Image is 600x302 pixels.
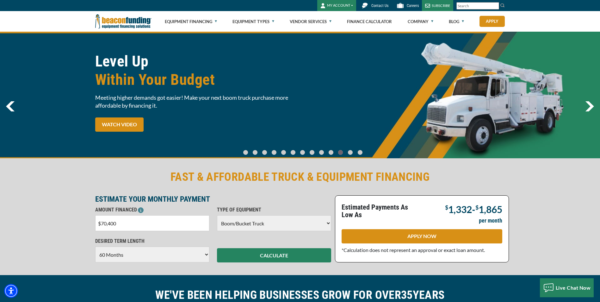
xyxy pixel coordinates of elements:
[232,11,274,32] a: Equipment Types
[217,206,331,214] p: TYPE OF EQUIPMENT
[299,150,306,155] a: Go To Slide 6
[95,71,296,89] span: Within Your Budget
[479,204,502,215] span: 1,865
[448,204,472,215] span: 1,332
[449,11,464,32] a: Blog
[401,288,413,302] span: 35
[408,11,433,32] a: Company
[95,206,209,214] p: AMOUNT FINANCED
[95,170,505,184] h2: FAST & AFFORDABLE TRUCK & EQUIPMENT FINANCING
[346,150,354,155] a: Go To Slide 11
[342,229,502,243] a: APPLY NOW
[95,195,331,203] p: ESTIMATE YOUR MONTHLY PAYMENT
[165,11,217,32] a: Equipment Financing
[261,150,268,155] a: Go To Slide 2
[540,278,594,297] button: Live Chat Now
[445,204,448,211] span: $
[217,248,331,262] button: CALCULATE
[95,11,152,32] img: Beacon Funding Corporation logo
[337,150,344,155] a: Go To Slide 10
[479,16,505,27] a: Apply
[342,204,418,219] p: Estimated Payments As Low As
[356,150,364,155] a: Go To Slide 12
[6,101,15,111] img: Left Navigator
[585,101,594,111] a: next
[95,237,209,245] p: DESIRED TERM LENGTH
[95,215,209,231] input: $
[407,3,419,8] span: Careers
[95,94,296,110] span: Meeting higher demands got easier! Make your next boom truck purchase more affordable by financin...
[270,150,278,155] a: Go To Slide 3
[308,150,316,155] a: Go To Slide 7
[585,101,594,111] img: Right Navigator
[347,11,392,32] a: Finance Calculator
[475,204,479,211] span: $
[327,150,335,155] a: Go To Slide 9
[290,11,331,32] a: Vendor Services
[500,3,505,8] img: Search
[556,285,591,291] span: Live Chat Now
[4,284,18,298] div: Accessibility Menu
[479,217,502,224] p: per month
[456,2,499,9] input: Search
[342,247,485,253] span: *Calculation does not represent an approval or exact loan amount.
[289,150,297,155] a: Go To Slide 5
[318,150,325,155] a: Go To Slide 8
[280,150,287,155] a: Go To Slide 4
[6,101,15,111] a: previous
[95,117,144,132] a: WATCH VIDEO
[242,150,249,155] a: Go To Slide 0
[492,3,498,9] a: Clear search text
[251,150,259,155] a: Go To Slide 1
[371,3,388,8] span: Contact Us
[95,52,296,89] h1: Level Up
[445,204,502,214] p: -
